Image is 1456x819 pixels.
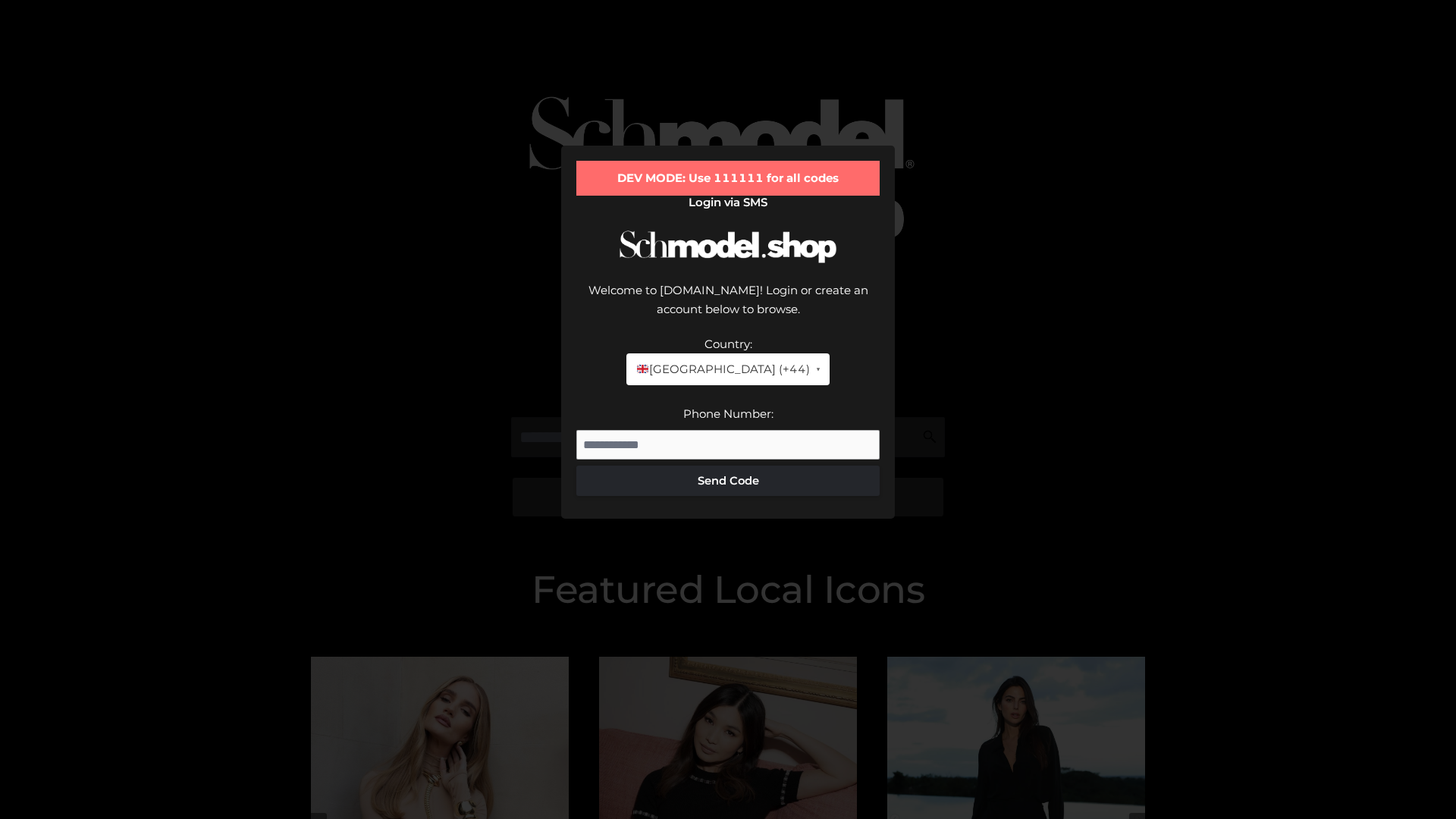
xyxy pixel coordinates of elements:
div: DEV MODE: Use 111111 for all codes [576,161,880,196]
img: Schmodel Logo [614,217,842,277]
button: Send Code [576,466,880,496]
div: Welcome to [DOMAIN_NAME]! Login or create an account below to browse. [576,281,880,334]
label: Country: [704,337,752,351]
img: 🇬🇧 [637,363,648,375]
label: Phone Number: [683,406,773,421]
span: [GEOGRAPHIC_DATA] (+44) [635,359,809,379]
h2: Login via SMS [576,196,880,209]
